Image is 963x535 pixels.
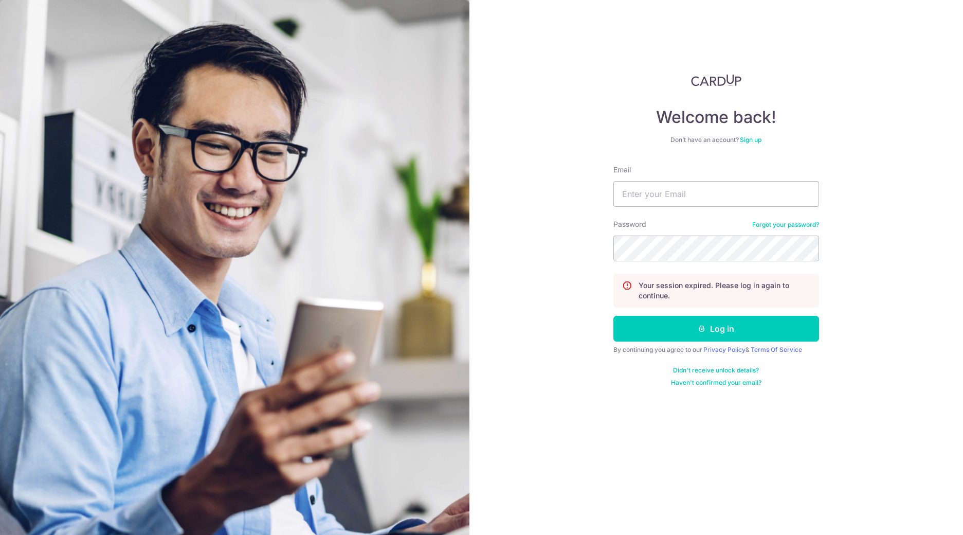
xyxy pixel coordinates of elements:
[752,221,819,229] a: Forgot your password?
[613,346,819,354] div: By continuing you agree to our &
[751,346,802,353] a: Terms Of Service
[613,219,646,229] label: Password
[613,165,631,175] label: Email
[703,346,746,353] a: Privacy Policy
[613,181,819,207] input: Enter your Email
[740,136,761,144] a: Sign up
[673,366,759,374] a: Didn't receive unlock details?
[613,316,819,342] button: Log in
[613,107,819,128] h4: Welcome back!
[613,136,819,144] div: Don’t have an account?
[691,74,741,86] img: CardUp Logo
[671,379,761,387] a: Haven't confirmed your email?
[639,280,810,301] p: Your session expired. Please log in again to continue.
